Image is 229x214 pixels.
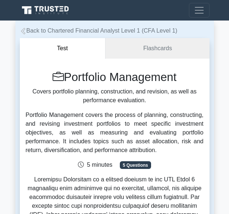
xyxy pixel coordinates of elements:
span: 5 Questions [120,161,151,169]
button: Toggle navigation [189,3,210,18]
p: Covers portfolio planning, construction, and revision, as well as performance evaluation. [26,87,204,105]
button: Test [20,38,106,59]
a: Flashcards [105,38,209,59]
span: 5 minutes [78,162,112,168]
a: Back to Chartered Financial Analyst Level 1 (CFA Level 1) [20,27,178,34]
div: Portfolio Management covers the process of planning, constructing, and revising investment portfo... [26,111,204,155]
h1: Portfolio Management [26,70,204,84]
